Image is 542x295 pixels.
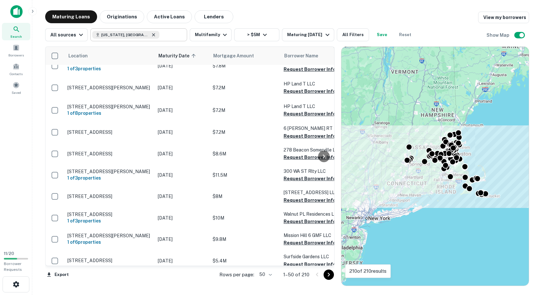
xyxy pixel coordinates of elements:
h6: 1 of 3 properties [67,174,151,182]
span: [US_STATE], [GEOGRAPHIC_DATA] [101,32,150,38]
th: Maturity Date [155,47,209,65]
p: $8.6M [213,150,277,157]
p: Rows per page: [219,271,254,279]
p: [STREET_ADDRESS] LLC [284,189,348,196]
p: [STREET_ADDRESS] [67,258,151,263]
button: Go to next page [324,270,334,280]
p: $7.2M [213,107,277,114]
h6: 1 of 6 properties [67,239,151,246]
th: Location [64,47,155,65]
p: 278 Beacon Somerville LLC [284,146,348,153]
a: Search [2,23,30,40]
p: $10M [213,214,277,221]
p: HP Land T LLC [284,80,348,87]
div: All sources [50,31,85,39]
button: Originations [100,10,144,23]
span: Borrower Requests [4,261,22,272]
button: Request Borrower Info [284,132,336,140]
p: [DATE] [158,62,206,69]
p: [STREET_ADDRESS][PERSON_NAME] [67,104,151,110]
p: $5.4M [213,257,277,264]
button: Request Borrower Info [284,196,336,204]
p: $9.8M [213,236,277,243]
button: Save your search to get updates of matches that match your search criteria. [372,28,392,41]
p: [DATE] [158,257,206,264]
p: 6 [PERSON_NAME] RT [284,125,348,132]
span: Saved [12,90,21,95]
p: [DATE] [158,129,206,136]
button: Reset [395,28,416,41]
p: [DATE] [158,236,206,243]
p: Walnut PL Residences LLC [284,211,348,218]
button: Maturing Loans [45,10,97,23]
span: Maturity Date [158,52,198,60]
button: Request Borrower Info [284,239,336,247]
div: Maturing [DATE] [287,31,331,39]
button: Multifamily [190,28,232,41]
button: Request Borrower Info [284,153,336,161]
a: Saved [2,79,30,96]
h6: Show Map [487,32,510,39]
iframe: Chat Widget [510,243,542,274]
p: [DATE] [158,150,206,157]
p: 210 of 210 results [349,267,386,275]
p: [STREET_ADDRESS][PERSON_NAME] [67,85,151,91]
button: Request Borrower Info [284,65,336,73]
p: [DATE] [158,84,206,91]
p: [DATE] [158,214,206,221]
a: Contacts [2,60,30,78]
p: [DATE] [158,172,206,179]
p: HP Land T LLC [284,103,348,110]
p: Mission Hill 6 GMF LLC [284,232,348,239]
p: $11.5M [213,172,277,179]
button: Active Loans [147,10,192,23]
a: Borrowers [2,42,30,59]
p: $7.2M [213,129,277,136]
p: [DATE] [158,193,206,200]
p: 1–50 of 210 [283,271,309,279]
p: $7.8M [213,62,277,69]
p: $7.2M [213,84,277,91]
div: 0 0 [341,47,529,286]
th: Mortgage Amount [209,47,280,65]
p: [STREET_ADDRESS][PERSON_NAME] [67,233,151,239]
button: Export [45,270,70,280]
p: [STREET_ADDRESS] [67,129,151,135]
p: [STREET_ADDRESS][PERSON_NAME] [67,169,151,174]
button: Request Borrower Info [284,218,336,225]
p: [STREET_ADDRESS] [67,151,151,157]
p: [DATE] [158,107,206,114]
button: All Filters [337,28,369,41]
div: 50 [257,270,273,279]
th: Borrower Name [280,47,351,65]
span: 11 / 20 [4,251,14,256]
h6: 1 of 8 properties [67,110,151,117]
img: capitalize-icon.png [10,5,23,18]
p: [STREET_ADDRESS] [67,211,151,217]
button: All sources [45,28,88,41]
span: Mortgage Amount [213,52,262,60]
button: Request Borrower Info [284,110,336,118]
button: Maturing [DATE] [282,28,334,41]
h6: 1 of 3 properties [67,217,151,224]
button: Lenders [195,10,233,23]
span: Borrowers [8,53,24,58]
p: [STREET_ADDRESS] [67,193,151,199]
span: Location [68,52,88,60]
button: > $5M [234,28,279,41]
button: Request Borrower Info [284,87,336,95]
p: 300 WA ST Rlty LLC [284,168,348,175]
button: Request Borrower Info [284,175,336,182]
button: Request Borrower Info [284,261,336,268]
p: $8M [213,193,277,200]
h6: 1 of 3 properties [67,65,151,72]
span: Borrower Name [284,52,318,60]
a: View my borrowers [478,12,529,23]
span: Contacts [10,71,23,76]
p: Surfside Gardens LLC [284,253,348,260]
